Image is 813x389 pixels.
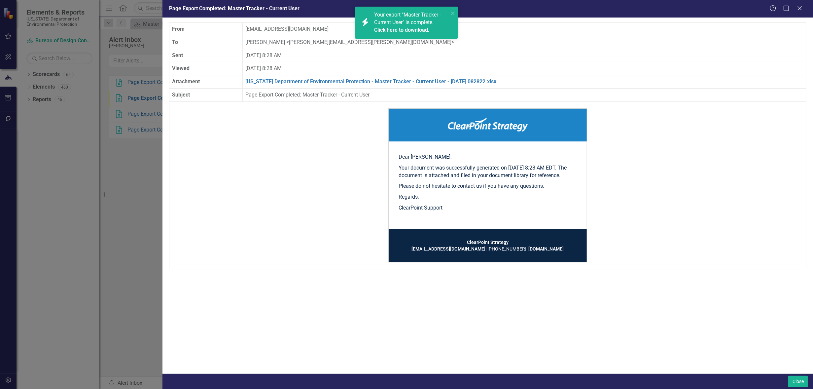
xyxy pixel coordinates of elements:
button: Close [788,376,808,387]
p: Your document was successfully generated on [DATE] 8:28 AM EDT. The document is attached and file... [399,164,577,179]
a: [EMAIL_ADDRESS][DOMAIN_NAME] [412,246,486,252]
span: < [286,39,289,45]
p: ClearPoint Support [399,204,577,212]
td: [DATE] 8:28 AM [243,62,806,75]
td: | [PHONE_NUMBER] | [399,239,577,252]
span: Your export "Master Tracker - Current User" is complete. [374,12,447,34]
th: From [169,22,243,36]
th: Sent [169,49,243,62]
p: Dear [PERSON_NAME], [399,153,577,161]
td: [DATE] 8:28 AM [243,49,806,62]
th: Subject [169,89,243,102]
th: Attachment [169,75,243,89]
p: Please do not hesitate to contact us if you have any questions. [399,182,577,190]
td: [PERSON_NAME] [PERSON_NAME][EMAIL_ADDRESS][PERSON_NAME][DOMAIN_NAME] [243,36,806,49]
th: To [169,36,243,49]
span: Page Export Completed: Master Tracker - Current User [169,5,300,12]
img: ClearPoint Strategy [448,118,528,132]
span: > [451,39,454,45]
td: [EMAIL_ADDRESS][DOMAIN_NAME] [243,22,806,36]
th: Viewed [169,62,243,75]
p: Regards, [399,193,577,201]
td: Page Export Completed: Master Tracker - Current User [243,89,806,102]
a: [US_STATE] Department of Environmental Protection - Master Tracker - Current User - [DATE] 082822... [245,78,496,85]
a: [DOMAIN_NAME] [529,246,564,252]
strong: ClearPoint Strategy [467,240,509,245]
button: close [451,9,455,17]
a: Click here to download. [374,27,430,33]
